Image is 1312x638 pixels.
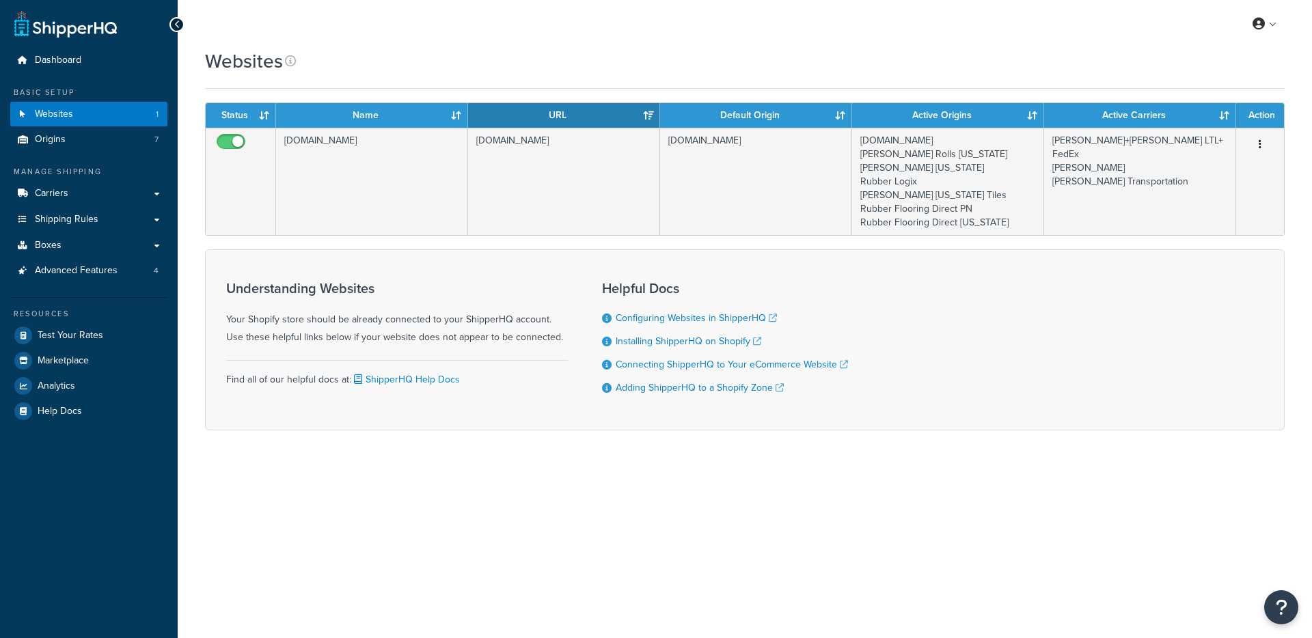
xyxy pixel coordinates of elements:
[602,281,848,296] h3: Helpful Docs
[10,258,167,283] a: Advanced Features 4
[38,330,103,342] span: Test Your Rates
[10,308,167,320] div: Resources
[10,233,167,258] a: Boxes
[10,127,167,152] li: Origins
[226,281,568,296] h3: Understanding Websites
[10,207,167,232] a: Shipping Rules
[1044,103,1236,128] th: Active Carriers: activate to sort column ascending
[10,348,167,373] a: Marketplace
[660,103,852,128] th: Default Origin: activate to sort column ascending
[276,128,468,235] td: [DOMAIN_NAME]
[10,87,167,98] div: Basic Setup
[468,128,660,235] td: [DOMAIN_NAME]
[205,48,283,74] h1: Websites
[35,188,68,199] span: Carriers
[616,334,761,348] a: Installing ShipperHQ on Shopify
[35,109,73,120] span: Websites
[154,134,159,145] span: 7
[35,265,118,277] span: Advanced Features
[10,399,167,424] a: Help Docs
[206,103,276,128] th: Status: activate to sort column ascending
[351,372,460,387] a: ShipperHQ Help Docs
[1044,128,1236,235] td: [PERSON_NAME]+[PERSON_NAME] LTL+ FedEx [PERSON_NAME] [PERSON_NAME] Transportation
[1236,103,1284,128] th: Action
[226,360,568,389] div: Find all of our helpful docs at:
[852,103,1044,128] th: Active Origins: activate to sort column ascending
[156,109,159,120] span: 1
[10,166,167,178] div: Manage Shipping
[10,127,167,152] a: Origins 7
[35,214,98,225] span: Shipping Rules
[10,323,167,348] a: Test Your Rates
[14,10,117,38] a: ShipperHQ Home
[35,240,61,251] span: Boxes
[616,357,848,372] a: Connecting ShipperHQ to Your eCommerce Website
[276,103,468,128] th: Name: activate to sort column ascending
[38,355,89,367] span: Marketplace
[10,374,167,398] a: Analytics
[10,102,167,127] a: Websites 1
[616,311,777,325] a: Configuring Websites in ShipperHQ
[10,102,167,127] li: Websites
[10,48,167,73] a: Dashboard
[35,134,66,145] span: Origins
[35,55,81,66] span: Dashboard
[660,128,852,235] td: [DOMAIN_NAME]
[852,128,1044,235] td: [DOMAIN_NAME] [PERSON_NAME] Rolls [US_STATE] [PERSON_NAME] [US_STATE] Rubber Logix [PERSON_NAME] ...
[38,406,82,417] span: Help Docs
[616,380,784,395] a: Adding ShipperHQ to a Shopify Zone
[10,181,167,206] a: Carriers
[38,380,75,392] span: Analytics
[226,281,568,346] div: Your Shopify store should be already connected to your ShipperHQ account. Use these helpful links...
[468,103,660,128] th: URL: activate to sort column ascending
[10,258,167,283] li: Advanced Features
[1264,590,1298,624] button: Open Resource Center
[154,265,159,277] span: 4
